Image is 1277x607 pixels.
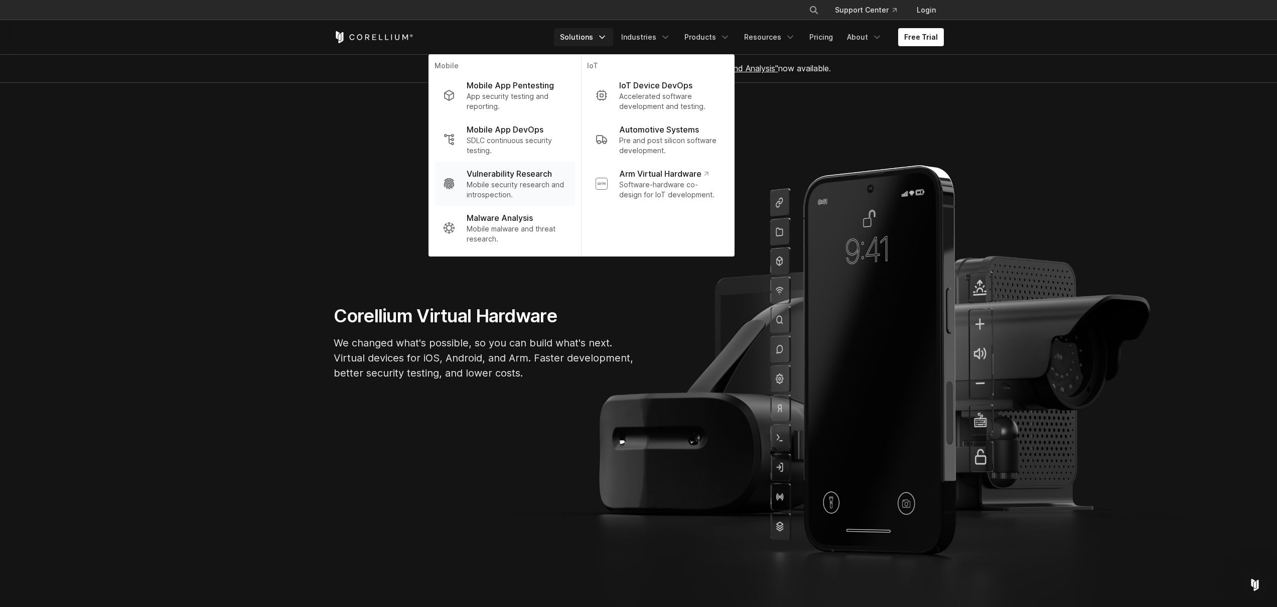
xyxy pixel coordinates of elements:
button: Search [805,1,823,19]
h1: Corellium Virtual Hardware [334,305,635,327]
p: Mobile App DevOps [467,124,543,136]
a: Products [678,28,736,46]
a: Corellium Home [334,31,413,43]
iframe: Intercom live chat [1243,573,1267,597]
p: IoT [587,61,728,73]
p: Accelerated software development and testing. [619,91,720,111]
p: App security testing and reporting. [467,91,566,111]
p: Software-hardware co-design for IoT development. [619,180,720,200]
a: Login [909,1,944,19]
p: Arm Virtual Hardware [619,168,708,180]
a: Free Trial [898,28,944,46]
a: Malware Analysis Mobile malware and threat research. [435,206,575,250]
a: Solutions [554,28,613,46]
p: Mobile [435,61,575,73]
p: SDLC continuous security testing. [467,136,566,156]
p: Mobile malware and threat research. [467,224,566,244]
div: Navigation Menu [554,28,944,46]
p: Mobile App Pentesting [467,79,554,91]
a: Mobile App DevOps SDLC continuous security testing. [435,117,575,162]
a: Vulnerability Research Mobile security research and introspection. [435,162,575,206]
div: Navigation Menu [797,1,944,19]
a: Mobile App Pentesting App security testing and reporting. [435,73,575,117]
p: Malware Analysis [467,212,533,224]
a: Automotive Systems Pre and post silicon software development. [587,117,728,162]
p: Pre and post silicon software development. [619,136,720,156]
a: IoT Device DevOps Accelerated software development and testing. [587,73,728,117]
a: Pricing [803,28,839,46]
p: Vulnerability Research [467,168,552,180]
p: Automotive Systems [619,124,699,136]
a: Arm Virtual Hardware Software-hardware co-design for IoT development. [587,162,728,206]
a: Support Center [827,1,905,19]
a: Resources [738,28,801,46]
a: About [841,28,888,46]
p: IoT Device DevOps [619,79,692,91]
a: Industries [615,28,676,46]
p: Mobile security research and introspection. [467,180,566,200]
p: We changed what's possible, so you can build what's next. Virtual devices for iOS, Android, and A... [334,335,635,381]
